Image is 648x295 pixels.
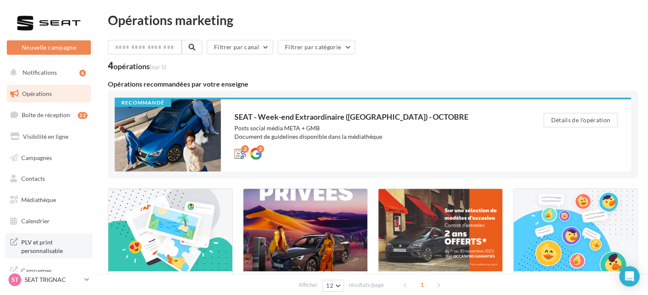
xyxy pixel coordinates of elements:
a: PLV et print personnalisable [5,233,93,258]
div: Open Intercom Messenger [619,266,640,287]
p: SEAT TRIGNAC [25,275,81,284]
div: Recommandé [115,99,171,107]
div: 2 [241,145,249,153]
span: Afficher [299,281,318,289]
button: Nouvelle campagne [7,40,91,55]
div: Opérations recommandées par votre enseigne [108,81,638,87]
div: Opérations marketing [108,14,638,26]
a: Calendrier [5,212,93,230]
span: Visibilité en ligne [23,133,68,140]
span: 1 [415,278,429,292]
a: Boîte de réception22 [5,106,93,124]
a: Visibilité en ligne [5,128,93,146]
button: Détails de l'opération [544,113,617,127]
span: Médiathèque [21,196,56,203]
a: ST SEAT TRIGNAC [7,272,91,288]
div: opérations [113,62,166,70]
span: (sur 5) [150,63,166,70]
button: 12 [322,280,344,292]
button: Filtrer par canal [207,40,273,54]
span: 12 [326,282,333,289]
span: Campagnes [21,154,52,161]
a: Médiathèque [5,191,93,209]
div: SEAT - Week-end Extraordinaire ([GEOGRAPHIC_DATA]) - OCTOBRE [234,113,510,121]
span: Calendrier [21,217,50,225]
div: Posts social média META + GMB Document de guidelines disponible dans la médiathèque [234,124,510,141]
span: Notifications [23,69,57,76]
span: Boîte de réception [22,111,70,118]
span: Campagnes DataOnDemand [21,265,87,283]
button: Filtrer par catégorie [278,40,355,54]
div: 2 [256,145,264,153]
span: ST [11,275,18,284]
div: 6 [79,70,86,76]
span: Contacts [21,175,45,182]
a: Contacts [5,170,93,188]
div: 22 [78,112,87,119]
span: résultats/page [349,281,384,289]
div: 4 [108,61,166,70]
a: Campagnes [5,149,93,167]
a: Campagnes DataOnDemand [5,261,93,287]
span: PLV et print personnalisable [21,236,87,255]
a: Opérations [5,85,93,103]
button: Notifications 6 [5,64,89,81]
span: Opérations [22,90,52,97]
